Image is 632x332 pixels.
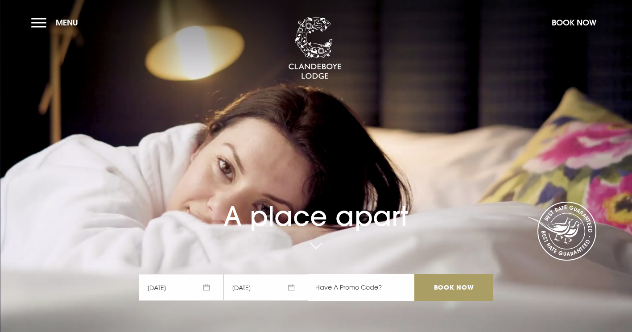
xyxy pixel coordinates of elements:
[414,274,493,301] input: Book Now
[56,17,78,28] span: Menu
[139,274,223,301] span: [DATE]
[223,274,308,301] span: [DATE]
[139,180,493,232] h1: A place apart
[288,17,342,80] img: Clandeboye Lodge
[308,274,414,301] input: Have A Promo Code?
[547,13,601,32] button: Book Now
[31,13,83,32] button: Menu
